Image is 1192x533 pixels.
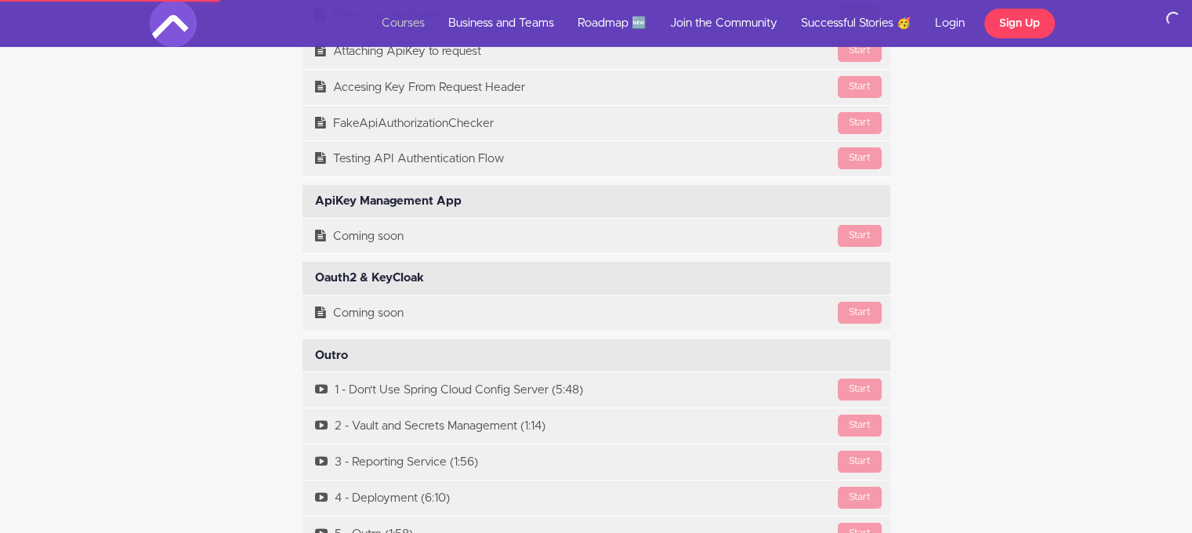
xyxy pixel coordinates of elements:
[838,302,882,324] div: Start
[838,415,882,437] div: Start
[303,339,890,372] div: Outro
[838,40,882,62] div: Start
[303,480,890,516] a: Start4 - Deployment (6:10)
[838,379,882,401] div: Start
[303,408,890,444] a: Start2 - Vault and Secrets Management (1:14)
[303,70,890,105] a: StartAccesing Key From Request Header
[838,147,882,169] div: Start
[303,34,890,69] a: StartAttaching ApiKey to request
[303,444,890,480] a: Start3 - Reporting Service (1:56)
[303,262,890,295] div: Oauth2 & KeyCloak
[838,112,882,134] div: Start
[838,225,882,247] div: Start
[303,219,890,254] a: StartComing soon
[303,372,890,408] a: Start1 - Don't Use Spring Cloud Config Server (5:48)
[838,451,882,473] div: Start
[984,9,1055,38] a: Sign Up
[838,76,882,98] div: Start
[303,106,890,141] a: StartFakeApiAuthorizationChecker
[838,487,882,509] div: Start
[303,185,890,218] div: ApiKey Management App
[303,296,890,331] a: StartComing soon
[303,141,890,176] a: StartTesting API Authentication Flow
